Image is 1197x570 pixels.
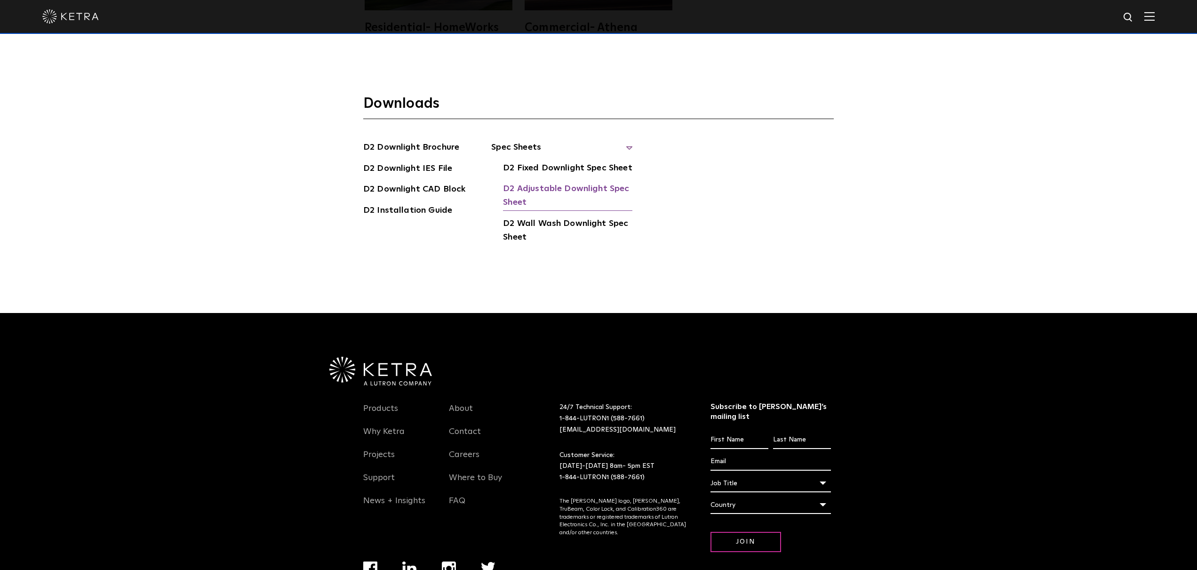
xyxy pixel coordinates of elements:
[710,532,781,552] input: Join
[559,450,687,483] p: Customer Service: [DATE]-[DATE] 8am- 5pm EST
[449,473,502,494] a: Where to Buy
[1144,12,1155,21] img: Hamburger%20Nav.svg
[363,141,459,156] a: D2 Downlight Brochure
[559,426,676,433] a: [EMAIL_ADDRESS][DOMAIN_NAME]
[773,431,831,449] input: Last Name
[363,402,435,517] div: Navigation Menu
[363,426,405,448] a: Why Ketra
[42,9,99,24] img: ketra-logo-2019-white
[449,450,479,471] a: Careers
[449,403,473,425] a: About
[710,474,831,492] div: Job Title
[710,496,831,514] div: Country
[363,473,395,494] a: Support
[363,450,395,471] a: Projects
[363,204,452,219] a: D2 Installation Guide
[491,141,632,161] span: Spec Sheets
[559,498,687,537] p: The [PERSON_NAME] logo, [PERSON_NAME], TruBeam, Color Lock, and Calibration360 are trademarks or ...
[559,474,645,481] a: 1-844-LUTRON1 (588-7661)
[329,357,432,386] img: Ketra-aLutronCo_White_RGB
[363,162,452,177] a: D2 Downlight IES File
[1123,12,1134,24] img: search icon
[363,95,834,119] h3: Downloads
[449,402,520,517] div: Navigation Menu
[363,403,398,425] a: Products
[363,183,465,198] a: D2 Downlight CAD Block
[449,426,481,448] a: Contact
[449,496,465,517] a: FAQ
[559,402,687,435] p: 24/7 Technical Support:
[503,161,632,177] a: D2 Fixed Downlight Spec Sheet
[503,182,632,211] a: D2 Adjustable Downlight Spec Sheet
[363,496,425,517] a: News + Insights
[710,453,831,471] input: Email
[710,431,768,449] input: First Name
[503,217,632,246] a: D2 Wall Wash Downlight Spec Sheet
[710,402,831,422] h3: Subscribe to [PERSON_NAME]’s mailing list
[559,415,645,422] a: 1-844-LUTRON1 (588-7661)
